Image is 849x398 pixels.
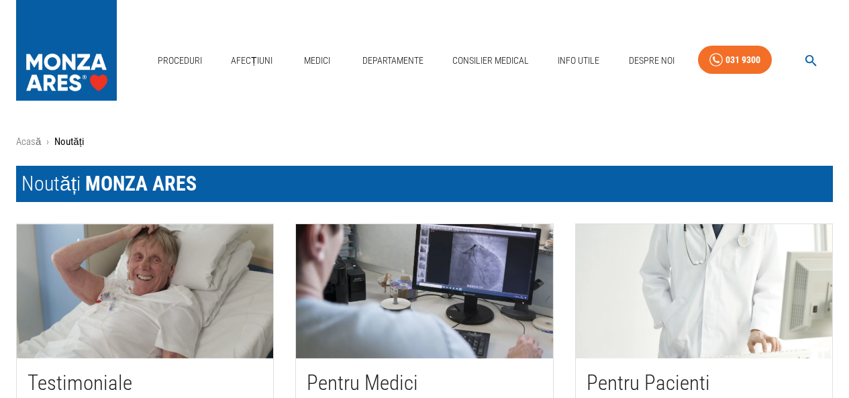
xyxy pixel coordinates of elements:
[17,224,273,358] img: Testimoniale
[698,46,772,74] a: 031 9300
[28,369,262,397] h2: Testimoniale
[726,52,760,68] div: 031 9300
[576,224,832,358] img: Pentru Pacienti
[296,47,339,74] a: Medici
[85,172,197,195] span: MONZA ARES
[587,369,821,397] h2: Pentru Pacienti
[16,166,833,202] h1: Noutăți
[296,224,552,358] img: Pentru Medici
[357,47,429,74] a: Departamente
[16,134,833,150] nav: breadcrumb
[226,47,278,74] a: Afecțiuni
[152,47,207,74] a: Proceduri
[54,134,84,150] p: Noutăți
[46,134,49,150] li: ›
[623,47,680,74] a: Despre Noi
[307,369,542,397] h2: Pentru Medici
[16,136,41,148] a: Acasă
[447,47,534,74] a: Consilier Medical
[552,47,605,74] a: Info Utile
